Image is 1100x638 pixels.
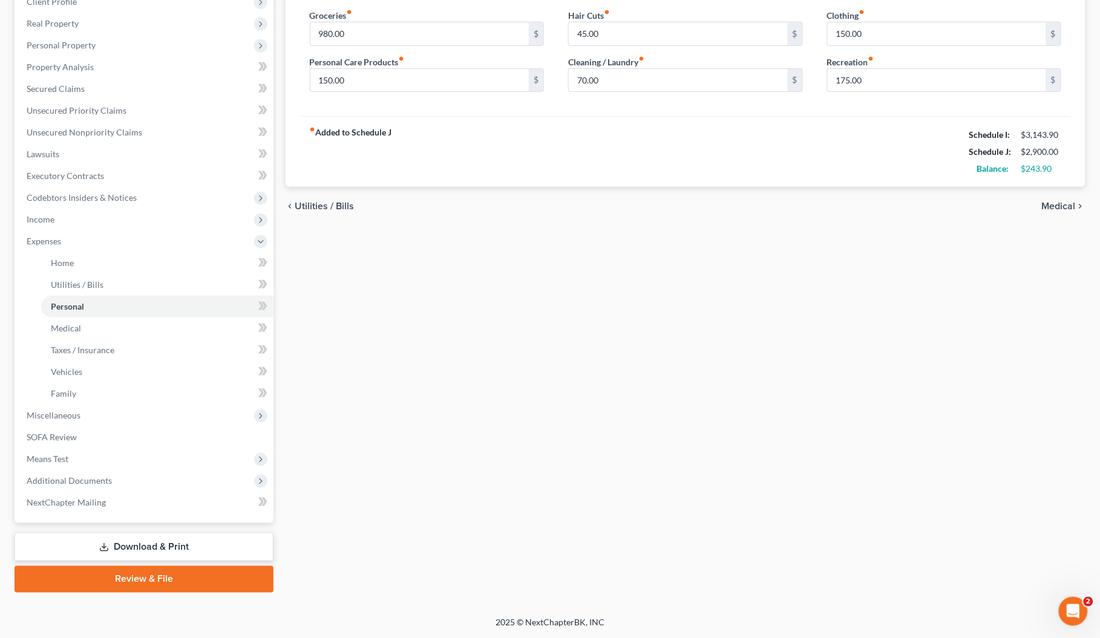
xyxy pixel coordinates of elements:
label: Hair Cuts [568,9,610,22]
span: Additional Documents [27,475,112,486]
i: fiber_manual_record [399,56,405,62]
span: Personal Property [27,40,96,50]
button: go back [8,5,31,28]
textarea: Message… [10,371,232,391]
p: Active 2h ago [59,15,113,27]
div: $ [788,69,802,92]
label: Cleaning / Laundry [568,56,644,68]
span: Unsecured Priority Claims [27,105,126,116]
a: Utilities / Bills [41,274,273,296]
a: Secured Claims [17,78,273,100]
label: Groceries [310,9,353,22]
div: Close [212,5,234,27]
span: Lawsuits [27,149,59,159]
i: chevron_left [286,201,295,211]
div: Katie says… [10,95,232,249]
i: fiber_manual_record [638,56,644,62]
strong: Schedule I: [969,129,1010,140]
a: Property Analysis [17,56,273,78]
span: Unsecured Nonpriority Claims [27,127,142,137]
span: Expenses [27,236,61,246]
a: Home [41,252,273,274]
div: $243.90 [1021,163,1061,175]
strong: Balance: [977,163,1009,174]
span: Utilities / Bills [51,279,103,290]
label: Recreation [827,56,874,68]
button: Emoji picker [19,396,28,406]
a: Personal [41,296,273,317]
input: -- [828,69,1047,92]
h1: [PERSON_NAME] [59,6,137,15]
span: Real Property [27,18,79,28]
span: Means Test [27,454,68,464]
a: Lawsuits [17,143,273,165]
span: Miscellaneous [27,410,80,420]
span: Personal [51,301,84,311]
input: -- [310,22,529,45]
i: fiber_manual_record [868,56,874,62]
label: Clothing [827,9,865,22]
i: fiber_manual_record [604,9,610,15]
input: -- [569,69,788,92]
span: SOFA Review [27,432,77,442]
span: Family [51,388,76,399]
b: 🚨ATTN: [GEOGRAPHIC_DATA] of [US_STATE] [19,103,172,125]
i: fiber_manual_record [859,9,865,15]
span: NextChapter Mailing [27,497,106,507]
button: Medical chevron_right [1042,201,1085,211]
i: fiber_manual_record [310,126,316,132]
div: $ [1046,69,1061,92]
button: Home [189,5,212,28]
div: The court has added a new Credit Counseling Field that we need to update upon filing. Please remo... [19,132,189,215]
span: 2 [1084,597,1093,607]
div: $3,143.90 [1021,129,1061,141]
span: Secured Claims [27,83,85,94]
button: Send a message… [208,391,227,411]
strong: Schedule J: [969,146,1012,157]
span: Vehicles [51,366,82,377]
div: [PERSON_NAME] • 2m ago [19,224,117,232]
a: Family [41,383,273,405]
input: -- [569,22,788,45]
a: Taxes / Insurance [41,339,273,361]
button: chevron_left Utilities / Bills [286,201,355,211]
a: Medical [41,317,273,339]
button: Gif picker [38,396,48,406]
iframe: Intercom live chat [1059,597,1088,626]
div: $2,900.00 [1021,146,1061,158]
a: Unsecured Priority Claims [17,100,273,122]
label: Personal Care Products [310,56,405,68]
i: fiber_manual_record [347,9,353,15]
span: Taxes / Insurance [51,345,114,355]
a: Vehicles [41,361,273,383]
span: Home [51,258,74,268]
span: Codebtors Insiders & Notices [27,192,137,203]
button: Start recording [77,396,87,406]
span: Property Analysis [27,62,94,72]
input: -- [828,22,1047,45]
img: Profile image for Katie [34,7,54,26]
a: SOFA Review [17,426,273,448]
a: Unsecured Nonpriority Claims [17,122,273,143]
a: Executory Contracts [17,165,273,187]
div: $ [529,22,543,45]
div: 🚨ATTN: [GEOGRAPHIC_DATA] of [US_STATE]The court has added a new Credit Counseling Field that we n... [10,95,198,222]
strong: Added to Schedule J [310,126,392,177]
a: Review & File [15,566,273,593]
button: Upload attachment [57,396,67,406]
i: chevron_right [1076,201,1085,211]
span: Executory Contracts [27,171,104,181]
span: Utilities / Bills [295,201,355,211]
input: -- [310,69,529,92]
span: Medical [1042,201,1076,211]
div: $ [1046,22,1061,45]
div: $ [529,69,543,92]
span: Income [27,214,54,224]
a: NextChapter Mailing [17,492,273,513]
div: $ [788,22,802,45]
a: Download & Print [15,533,273,561]
span: Medical [51,323,81,333]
